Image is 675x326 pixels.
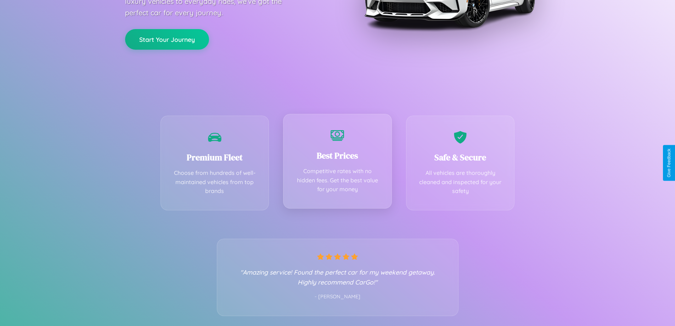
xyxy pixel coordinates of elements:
p: - [PERSON_NAME] [231,292,444,302]
h3: Best Prices [294,150,381,161]
button: Start Your Journey [125,29,209,50]
p: Choose from hundreds of well-maintained vehicles from top brands [171,168,258,196]
h3: Premium Fleet [171,151,258,163]
div: Give Feedback [666,149,671,177]
h3: Safe & Secure [417,151,504,163]
p: "Amazing service! Found the perfect car for my weekend getaway. Highly recommend CarGo!" [231,267,444,287]
p: All vehicles are thoroughly cleaned and inspected for your safety [417,168,504,196]
p: Competitive rates with no hidden fees. Get the best value for your money [294,167,381,194]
